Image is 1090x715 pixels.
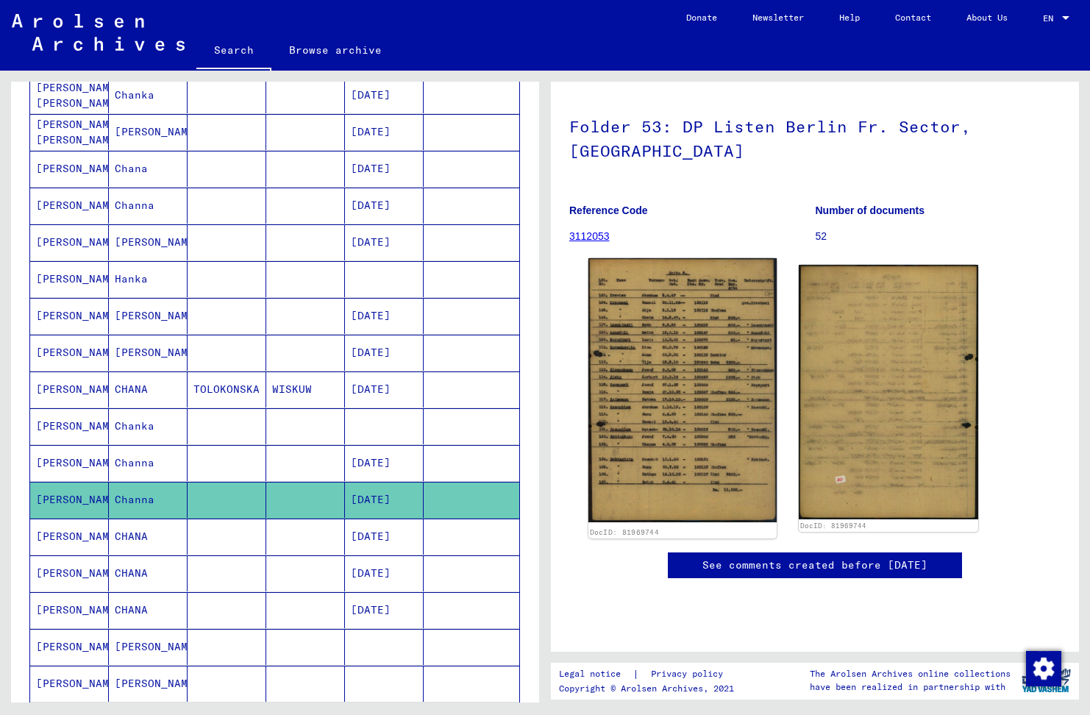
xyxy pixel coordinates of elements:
[1019,662,1074,699] img: yv_logo.png
[800,522,866,530] a: DocID: 81969744
[109,188,188,224] mat-cell: Channa
[12,14,185,51] img: Arolsen_neg.svg
[345,188,424,224] mat-cell: [DATE]
[109,555,188,591] mat-cell: CHANA
[559,666,741,682] div: |
[345,114,424,150] mat-cell: [DATE]
[30,482,109,518] mat-cell: [PERSON_NAME]
[109,298,188,334] mat-cell: [PERSON_NAME]
[30,408,109,444] mat-cell: [PERSON_NAME]
[30,629,109,665] mat-cell: [PERSON_NAME]
[109,666,188,702] mat-cell: [PERSON_NAME]
[30,555,109,591] mat-cell: [PERSON_NAME]
[569,230,610,242] a: 3112053
[345,151,424,187] mat-cell: [DATE]
[345,298,424,334] mat-cell: [DATE]
[810,680,1011,694] p: have been realized in partnership with
[266,371,345,408] mat-cell: WISKUW
[196,32,271,71] a: Search
[810,667,1011,680] p: The Arolsen Archives online collections
[569,204,648,216] b: Reference Code
[799,265,978,519] img: 002.jpg
[559,666,633,682] a: Legal notice
[1043,13,1059,24] span: EN
[590,527,660,536] a: DocID: 81969744
[109,445,188,481] mat-cell: Channa
[271,32,399,68] a: Browse archive
[588,258,777,522] img: 001.jpg
[109,519,188,555] mat-cell: CHANA
[702,558,927,573] a: See comments created before [DATE]
[109,224,188,260] mat-cell: [PERSON_NAME]
[30,445,109,481] mat-cell: [PERSON_NAME]
[345,555,424,591] mat-cell: [DATE]
[816,204,925,216] b: Number of documents
[109,482,188,518] mat-cell: Channa
[559,682,741,695] p: Copyright © Arolsen Archives, 2021
[30,188,109,224] mat-cell: [PERSON_NAME]
[109,371,188,408] mat-cell: CHANA
[30,224,109,260] mat-cell: [PERSON_NAME]
[345,224,424,260] mat-cell: [DATE]
[30,151,109,187] mat-cell: [PERSON_NAME]
[569,93,1061,182] h1: Folder 53: DP Listen Berlin Fr. Sector, [GEOGRAPHIC_DATA]
[109,77,188,113] mat-cell: Chanka
[345,445,424,481] mat-cell: [DATE]
[30,519,109,555] mat-cell: [PERSON_NAME]
[109,408,188,444] mat-cell: Chanka
[30,371,109,408] mat-cell: [PERSON_NAME]
[345,371,424,408] mat-cell: [DATE]
[188,371,266,408] mat-cell: TOLOKONSKA
[345,592,424,628] mat-cell: [DATE]
[30,261,109,297] mat-cell: [PERSON_NAME]
[1026,651,1061,686] img: Change consent
[30,666,109,702] mat-cell: [PERSON_NAME]
[345,77,424,113] mat-cell: [DATE]
[30,114,109,150] mat-cell: [PERSON_NAME] [PERSON_NAME]
[30,77,109,113] mat-cell: [PERSON_NAME] [PERSON_NAME]
[30,298,109,334] mat-cell: [PERSON_NAME]
[109,261,188,297] mat-cell: Hanka
[345,482,424,518] mat-cell: [DATE]
[345,335,424,371] mat-cell: [DATE]
[109,592,188,628] mat-cell: CHANA
[345,519,424,555] mat-cell: [DATE]
[639,666,741,682] a: Privacy policy
[30,335,109,371] mat-cell: [PERSON_NAME]
[109,629,188,665] mat-cell: [PERSON_NAME]
[109,114,188,150] mat-cell: [PERSON_NAME]
[1025,650,1061,686] div: Change consent
[109,335,188,371] mat-cell: [PERSON_NAME]
[30,592,109,628] mat-cell: [PERSON_NAME]
[109,151,188,187] mat-cell: Chana
[816,229,1061,244] p: 52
